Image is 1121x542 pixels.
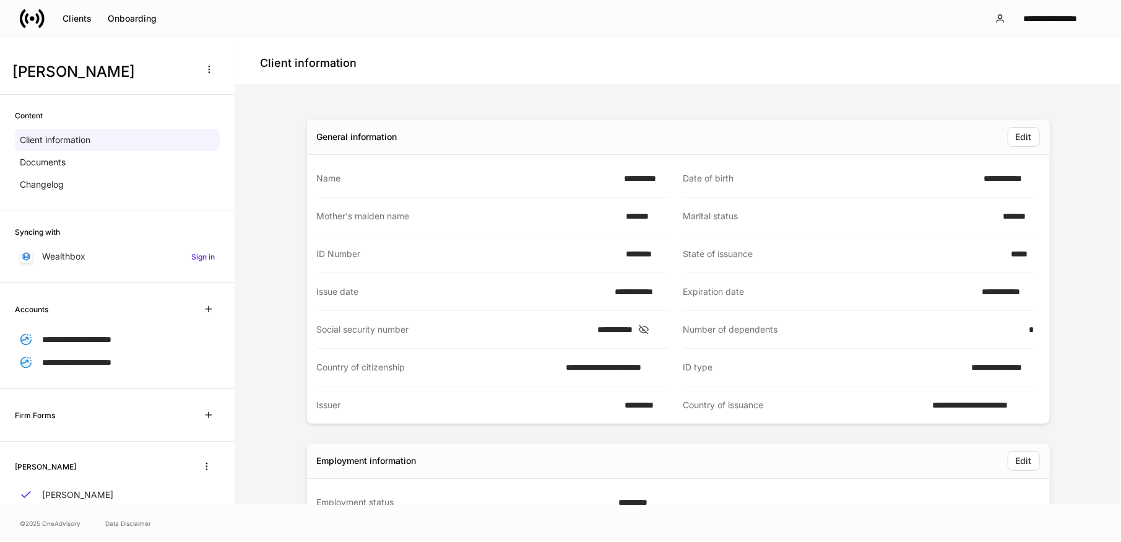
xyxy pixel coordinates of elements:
h3: [PERSON_NAME] [12,62,191,82]
a: [PERSON_NAME] [15,484,220,506]
div: General information [317,131,397,143]
p: Wealthbox [42,250,85,263]
h6: [PERSON_NAME] [15,461,76,473]
div: Edit [1016,133,1032,141]
h4: Client information [260,56,357,71]
h6: Sign in [191,251,215,263]
div: Issue date [317,286,607,298]
button: Onboarding [100,9,165,28]
div: Employment status [317,496,612,509]
a: Changelog [15,173,220,196]
div: Country of issuance [683,399,925,411]
div: Onboarding [108,14,157,23]
div: Marital status [683,210,996,222]
h6: Firm Forms [15,409,55,421]
h6: Syncing with [15,226,60,238]
div: State of issuance [683,248,1003,260]
div: Social security number [317,323,590,336]
p: [PERSON_NAME] [42,489,113,501]
div: Country of citizenship [317,361,559,374]
a: Client information [15,129,220,151]
div: Clients [63,14,92,23]
div: Number of dependents [683,323,1022,336]
p: Client information [20,134,90,146]
div: ID Number [317,248,619,260]
a: WealthboxSign in [15,245,220,268]
h6: Content [15,110,43,121]
div: Name [317,172,617,185]
a: Data Disclaimer [105,518,151,528]
a: Documents [15,151,220,173]
button: Edit [1008,127,1040,147]
div: Issuer [317,399,617,411]
p: Changelog [20,178,64,191]
button: Edit [1008,451,1040,471]
div: Expiration date [683,286,975,298]
div: Employment information [317,455,417,467]
p: Documents [20,156,66,168]
div: ID type [683,361,964,374]
div: Date of birth [683,172,977,185]
div: Edit [1016,457,1032,465]
button: Clients [54,9,100,28]
div: Mother's maiden name [317,210,619,222]
h6: Accounts [15,304,48,315]
span: © 2025 OneAdvisory [20,518,80,528]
